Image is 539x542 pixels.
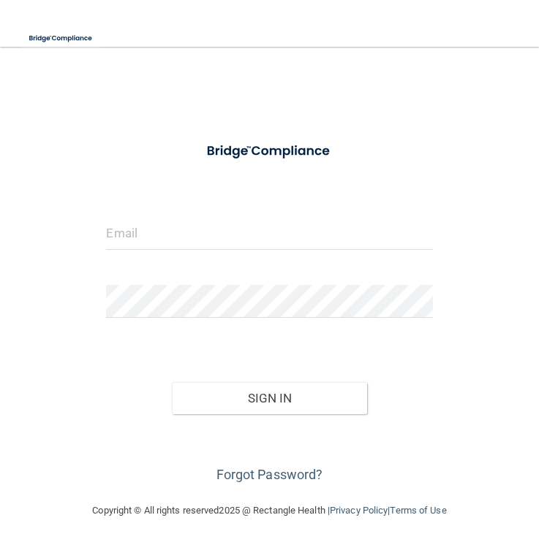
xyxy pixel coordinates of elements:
[106,217,432,250] input: Email
[193,134,345,168] img: bridge_compliance_login_screen.278c3ca4.svg
[22,23,100,53] img: bridge_compliance_login_screen.278c3ca4.svg
[330,505,388,516] a: Privacy Policy
[26,487,513,534] div: Copyright © All rights reserved 2025 @ Rectangle Health | |
[216,467,323,482] a: Forgot Password?
[390,505,446,516] a: Terms of Use
[172,382,368,414] button: Sign In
